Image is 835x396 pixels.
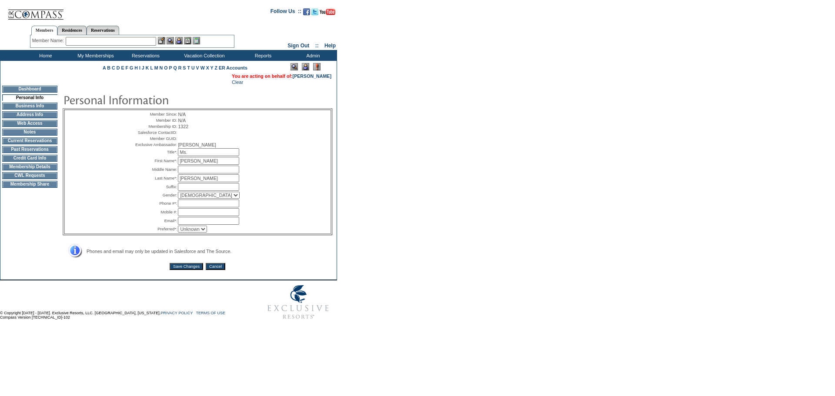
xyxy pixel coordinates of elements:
[206,65,209,70] a: X
[191,65,195,70] a: U
[133,192,177,199] td: Gender:
[219,65,247,70] a: ER Accounts
[150,65,153,70] a: L
[2,146,57,153] td: Past Reservations
[2,120,57,127] td: Web Access
[117,65,120,70] a: D
[193,37,200,44] img: b_calculator.gif
[167,37,174,44] img: View
[175,37,183,44] img: Impersonate
[133,157,177,165] td: First Name*:
[232,73,331,79] span: You are acting on behalf of:
[178,118,186,123] span: N/A
[133,200,177,207] td: Phone #*:
[2,103,57,110] td: Business Info
[315,43,319,49] span: ::
[130,65,133,70] a: G
[214,65,217,70] a: Z
[232,80,243,85] a: Clear
[31,26,58,35] a: Members
[173,65,177,70] a: Q
[142,65,144,70] a: J
[178,124,188,129] span: 1322
[237,50,287,61] td: Reports
[2,172,57,179] td: CWL Requests
[125,65,128,70] a: F
[170,263,203,270] input: Save Changes
[311,8,318,15] img: Follow us on Twitter
[112,65,115,70] a: C
[7,2,64,20] img: Compass Home
[178,112,186,117] span: N/A
[133,174,177,182] td: Last Name*:
[187,65,190,70] a: T
[133,226,177,233] td: Preferred*:
[2,111,57,118] td: Address Info
[57,26,87,35] a: Residences
[196,311,226,315] a: TERMS OF USE
[32,37,66,44] div: Member Name:
[133,166,177,173] td: Middle Name:
[2,86,57,93] td: Dashboard
[133,142,177,147] td: Exclusive Ambassador:
[146,65,149,70] a: K
[2,155,57,162] td: Credit Card Info
[287,50,337,61] td: Admin
[183,65,186,70] a: S
[133,118,177,123] td: Member ID:
[63,244,82,258] img: Address Info
[2,181,57,188] td: Membership Share
[160,65,163,70] a: N
[70,50,120,61] td: My Memberships
[311,11,318,16] a: Follow us on Twitter
[169,65,172,70] a: P
[158,37,165,44] img: b_edit.gif
[200,65,205,70] a: W
[121,65,124,70] a: E
[107,65,110,70] a: B
[133,208,177,216] td: Mobile #:
[259,280,337,324] img: Exclusive Resorts
[196,65,199,70] a: V
[303,11,310,16] a: Become our fan on Facebook
[20,50,70,61] td: Home
[133,124,177,129] td: Membership ID:
[178,65,182,70] a: R
[302,63,309,70] img: Impersonate
[2,94,57,101] td: Personal Info
[271,7,301,18] td: Follow Us ::
[210,65,214,70] a: Y
[320,11,335,16] a: Subscribe to our YouTube Channel
[154,65,158,70] a: M
[287,43,309,49] a: Sign Out
[2,137,57,144] td: Current Reservations
[320,9,335,15] img: Subscribe to our YouTube Channel
[63,91,237,108] img: pgTtlPersonalInfo.gif
[160,311,193,315] a: PRIVACY POLICY
[139,65,140,70] a: I
[2,129,57,136] td: Notes
[303,8,310,15] img: Become our fan on Facebook
[87,249,231,254] span: Phones and email may only be updated in Salesforce and The Source.
[133,148,177,156] td: Title*:
[164,65,167,70] a: O
[133,112,177,117] td: Member Since:
[324,43,336,49] a: Help
[103,65,106,70] a: A
[133,183,177,191] td: Suffix:
[120,50,170,61] td: Reservations
[133,217,177,225] td: Email*:
[133,130,177,135] td: Salesforce ContactID:
[170,50,237,61] td: Vacation Collection
[291,63,298,70] img: View Mode
[2,163,57,170] td: Membership Details
[313,63,321,70] img: Log Concern/Member Elevation
[178,142,216,147] span: [PERSON_NAME]
[133,136,177,141] td: Member GUID:
[184,37,191,44] img: Reservations
[87,26,119,35] a: Reservations
[206,263,225,270] input: Cancel
[293,73,331,79] a: [PERSON_NAME]
[134,65,138,70] a: H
